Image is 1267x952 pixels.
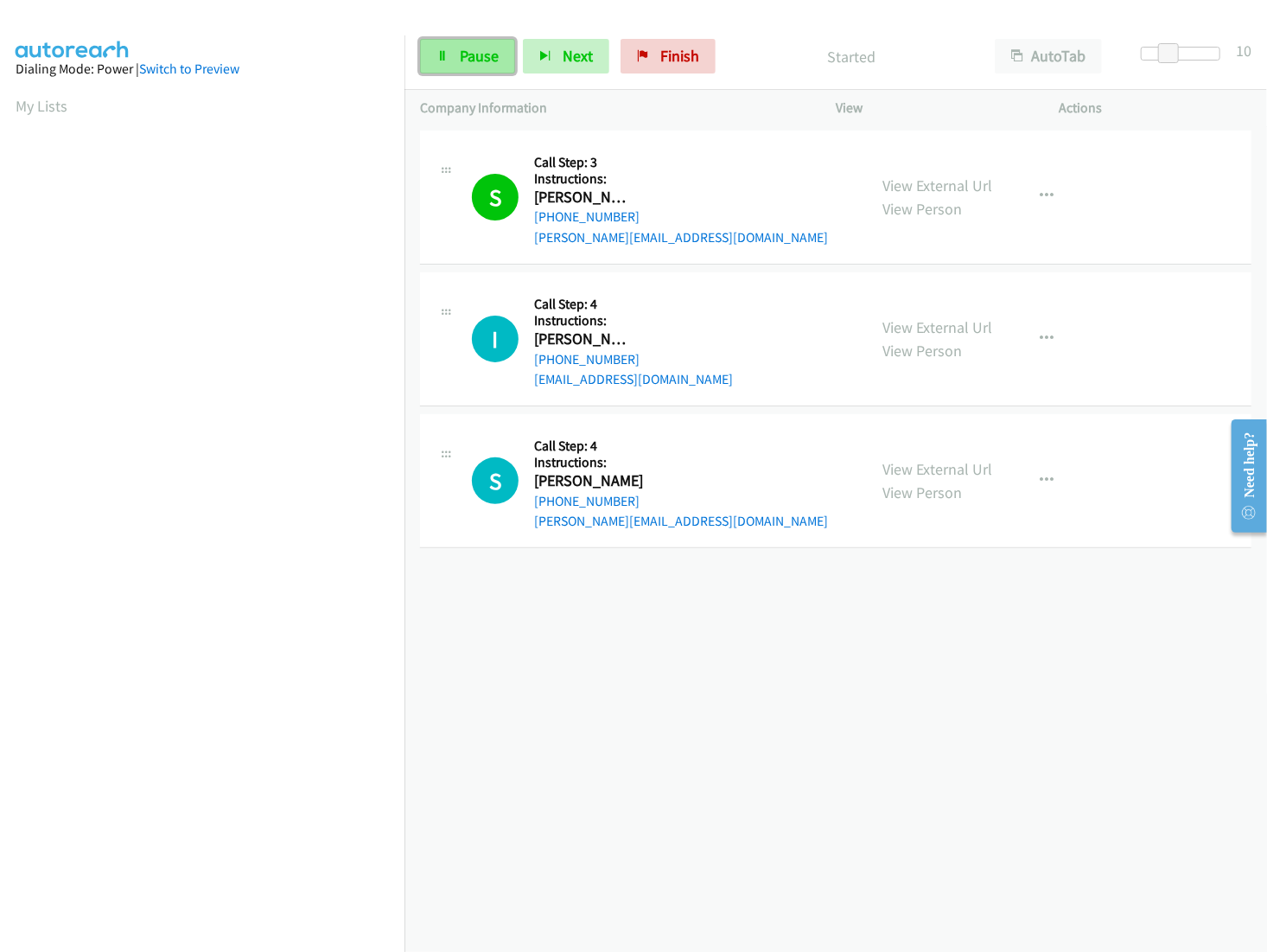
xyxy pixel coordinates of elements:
[534,513,828,529] a: [PERSON_NAME][EMAIL_ADDRESS][DOMAIN_NAME]
[534,188,627,208] h2: [PERSON_NAME]
[882,176,992,195] a: View External Url
[472,316,519,362] div: The call is yet to be attempted
[523,39,609,73] button: Next
[16,59,389,80] div: Dialing Mode: Power |
[995,39,1102,73] button: AutoTab
[534,229,828,246] a: [PERSON_NAME][EMAIL_ADDRESS][DOMAIN_NAME]
[534,454,828,471] h5: Instructions:
[563,46,593,66] span: Next
[16,96,67,116] a: My Lists
[739,45,964,68] p: Started
[534,170,828,188] h5: Instructions:
[420,98,805,118] p: Company Information
[882,341,962,361] a: View Person
[882,459,992,479] a: View External Url
[1236,39,1251,62] div: 10
[534,312,733,329] h5: Instructions:
[534,371,733,387] a: [EMAIL_ADDRESS][DOMAIN_NAME]
[139,61,239,77] a: Switch to Preview
[621,39,716,73] a: Finish
[472,316,519,362] h1: I
[472,457,519,504] div: The call is yet to be attempted
[534,154,828,171] h5: Call Step: 3
[1060,98,1252,118] p: Actions
[1217,407,1267,545] iframe: Resource Center
[534,438,828,455] h5: Call Step: 4
[534,208,640,225] a: [PHONE_NUMBER]
[534,471,828,491] h2: [PERSON_NAME]
[882,317,992,337] a: View External Url
[460,46,499,66] span: Pause
[420,39,515,73] a: Pause
[472,457,519,504] h1: S
[882,199,962,219] a: View Person
[534,493,640,509] a: [PHONE_NUMBER]
[882,482,962,502] a: View Person
[534,351,640,367] a: [PHONE_NUMBER]
[836,98,1028,118] p: View
[534,296,733,313] h5: Call Step: 4
[534,329,627,349] h2: [PERSON_NAME]
[660,46,699,66] span: Finish
[472,174,519,220] h1: S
